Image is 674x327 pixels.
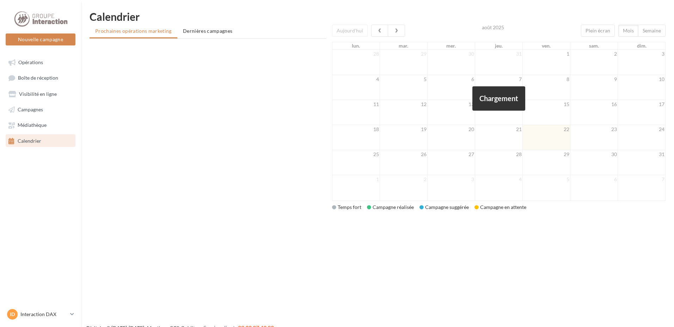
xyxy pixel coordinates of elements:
[332,204,361,211] div: Temps fort
[474,204,526,211] div: Campagne en attente
[18,106,43,112] span: Campagnes
[419,204,469,211] div: Campagne suggérée
[18,59,43,65] span: Opérations
[4,103,77,116] a: Campagnes
[90,11,666,22] h1: Calendrier
[95,28,172,34] span: Prochaines opérations marketing
[18,75,58,81] span: Boîte de réception
[183,28,233,34] span: Dernières campagnes
[6,308,75,321] a: ID Interaction DAX
[4,134,77,147] a: Calendrier
[4,71,77,84] a: Boîte de réception
[18,122,47,128] span: Médiathèque
[20,311,67,318] p: Interaction DAX
[18,138,41,144] span: Calendrier
[6,33,75,45] button: Nouvelle campagne
[10,311,15,318] span: ID
[472,86,525,111] div: Chargement
[4,118,77,131] a: Médiathèque
[4,56,77,68] a: Opérations
[367,204,414,211] div: Campagne réalisée
[19,91,57,97] span: Visibilité en ligne
[332,25,666,201] div: '
[4,87,77,100] a: Visibilité en ligne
